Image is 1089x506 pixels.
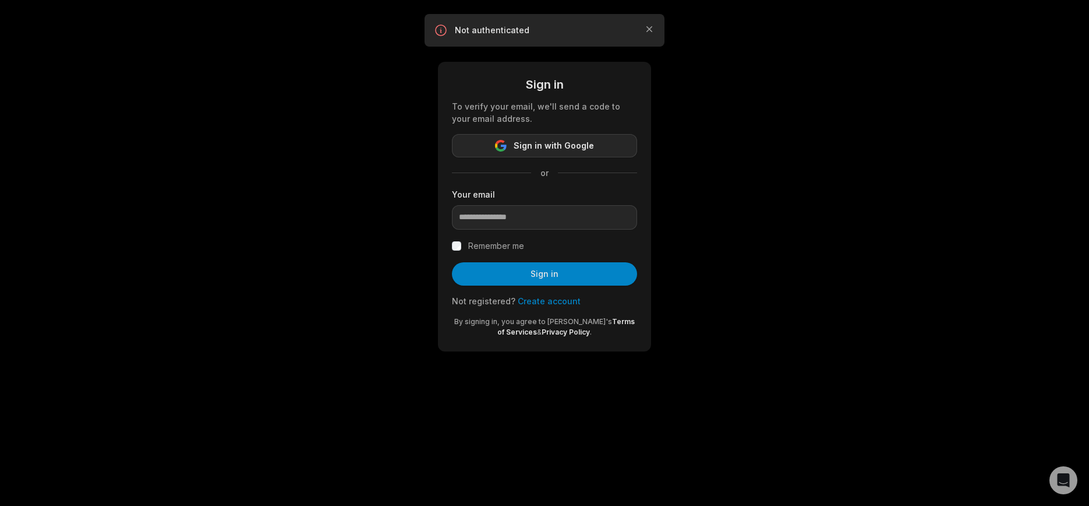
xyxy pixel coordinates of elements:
span: Not registered? [452,296,515,306]
div: To verify your email, we'll send a code to your email address. [452,100,637,125]
a: Privacy Policy [542,328,590,336]
span: Sign in with Google [514,139,594,153]
span: By signing in, you agree to [PERSON_NAME]'s [454,317,612,326]
label: Your email [452,188,637,201]
button: Sign in [452,262,637,286]
label: Remember me [468,239,524,253]
span: . [590,328,592,336]
div: Open Intercom Messenger [1049,466,1077,494]
span: or [531,167,558,179]
a: Create account [518,296,581,306]
p: Not authenticated [455,24,634,36]
a: Terms of Services [497,317,635,336]
div: Sign in [452,76,637,93]
span: & [537,328,542,336]
button: Sign in with Google [452,134,637,157]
